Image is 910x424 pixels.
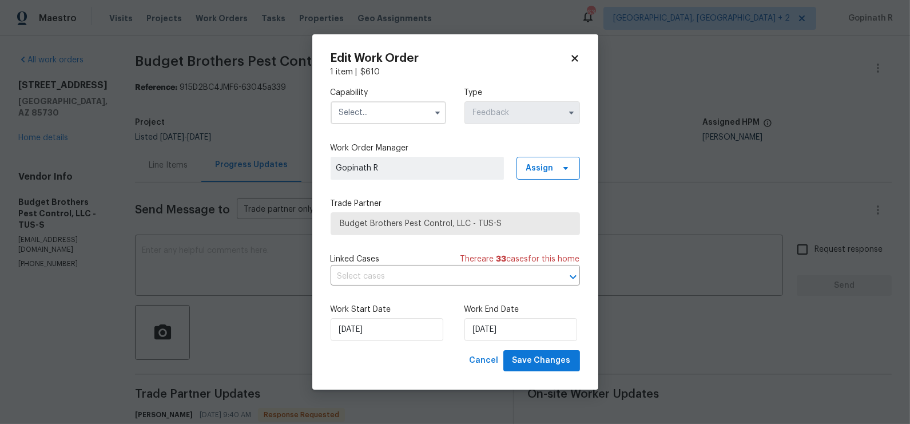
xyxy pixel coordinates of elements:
[565,269,581,285] button: Open
[464,87,580,98] label: Type
[464,304,580,315] label: Work End Date
[503,350,580,371] button: Save Changes
[336,163,498,174] span: Gopinath R
[361,68,380,76] span: $ 610
[431,106,444,120] button: Show options
[331,142,580,154] label: Work Order Manager
[526,163,554,174] span: Assign
[331,66,580,78] div: 1 item |
[464,101,580,124] input: Select...
[331,318,443,341] input: M/D/YYYY
[331,198,580,209] label: Trade Partner
[470,354,499,368] span: Cancel
[496,255,507,263] span: 33
[331,101,446,124] input: Select...
[340,218,570,229] span: Budget Brothers Pest Control, LLC - TUS-S
[331,253,380,265] span: Linked Cases
[460,253,580,265] span: There are case s for this home
[331,304,446,315] label: Work Start Date
[465,350,503,371] button: Cancel
[464,318,577,341] input: M/D/YYYY
[331,53,570,64] h2: Edit Work Order
[331,268,548,286] input: Select cases
[331,87,446,98] label: Capability
[512,354,571,368] span: Save Changes
[565,106,578,120] button: Show options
